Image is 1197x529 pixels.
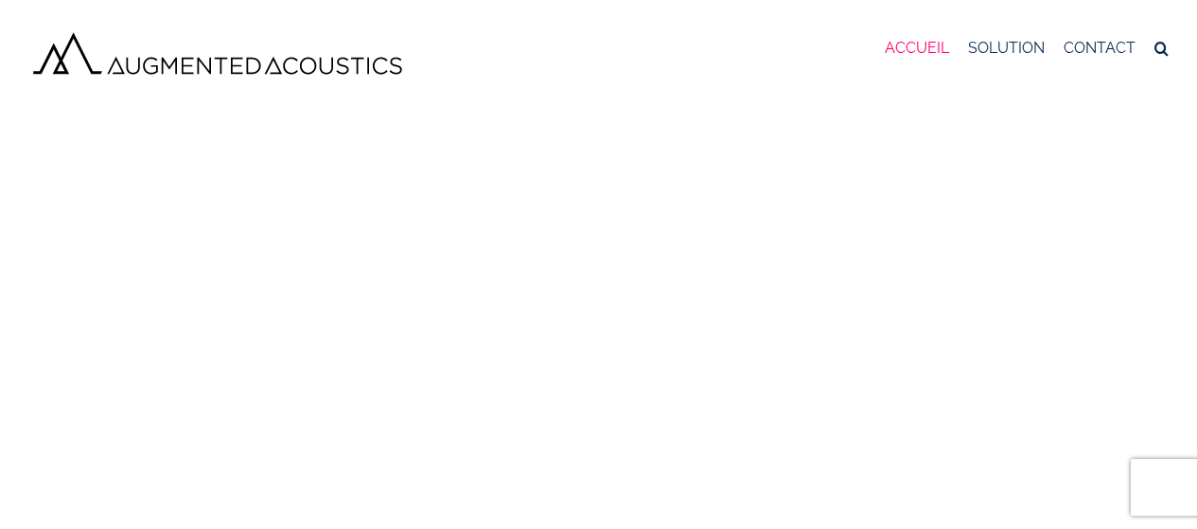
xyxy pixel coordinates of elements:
[885,14,1169,82] nav: Menu principal
[1064,41,1135,56] span: CONTACT
[885,14,949,82] a: ACCUEIL
[1064,14,1135,82] a: CONTACT
[28,28,407,79] img: Augmented Acoustics Logo
[885,41,949,56] span: ACCUEIL
[968,14,1045,82] a: SOLUTION
[968,41,1045,56] span: SOLUTION
[1154,14,1169,82] a: Recherche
